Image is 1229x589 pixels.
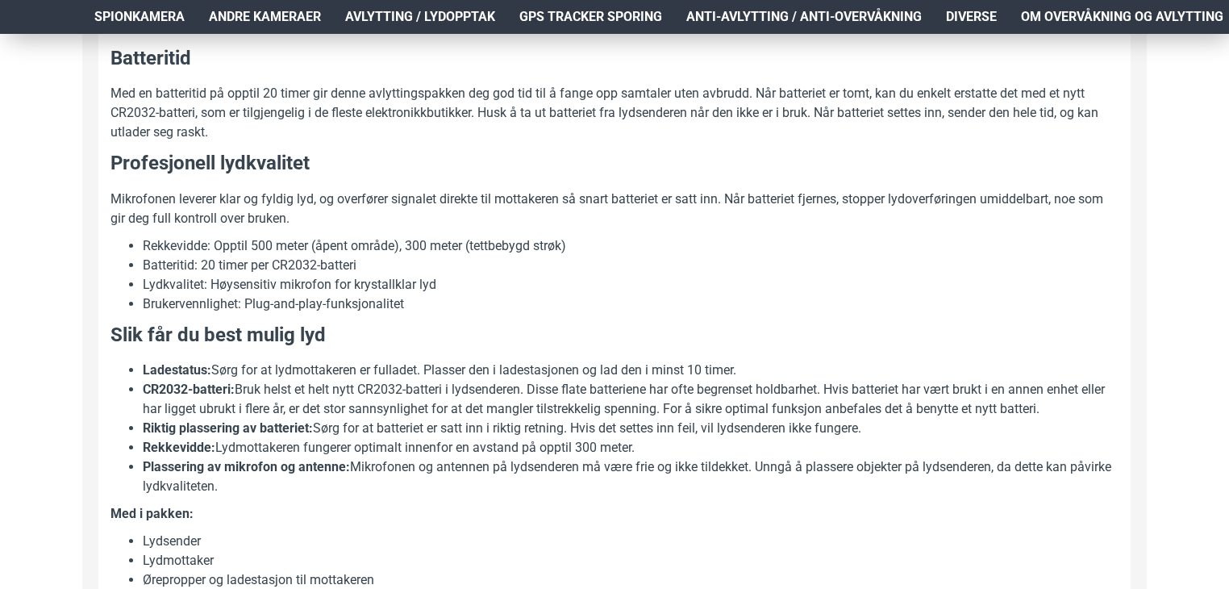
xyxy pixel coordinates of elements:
[143,382,235,397] b: CR2032-batteri:
[143,419,1119,438] li: Sørg for at batteriet er satt inn i riktig retning. Hvis det settes inn feil, vil lydsenderen ikk...
[143,380,1119,419] li: Bruk helst et helt nytt CR2032-batteri i lydsenderen. Disse flate batteriene har ofte begrenset h...
[110,45,1119,73] h3: Batteritid
[110,190,1119,228] p: Mikrofonen leverer klar og fyldig lyd, og overfører signalet direkte til mottakeren så snart batt...
[110,322,1119,349] h3: Slik får du best mulig lyd
[946,7,997,27] span: Diverse
[143,362,211,378] b: Ladestatus:
[143,440,215,455] b: Rekkevidde:
[143,236,1119,256] li: Rekkevidde: Opptil 500 meter (åpent område), 300 meter (tettbebygd strøk)
[143,457,1119,496] li: Mikrofonen og antennen på lydsenderen må være frie og ikke tildekket. Unngå å plassere objekter p...
[143,275,1119,294] li: Lydkvalitet: Høysensitiv mikrofon for krystallklar lyd
[94,7,185,27] span: Spionkamera
[110,150,1119,178] h3: Profesjonell lydkvalitet
[110,84,1119,142] p: Med en batteritid på opptil 20 timer gir denne avlyttingspakken deg god tid til å fange opp samta...
[345,7,495,27] span: Avlytting / Lydopptak
[143,438,1119,457] li: Lydmottakeren fungerer optimalt innenfor en avstand på opptil 300 meter.
[209,7,321,27] span: Andre kameraer
[143,256,1119,275] li: Batteritid: 20 timer per CR2032-batteri
[110,506,194,521] b: Med i pakken:
[143,420,313,436] b: Riktig plassering av batteriet:
[143,532,1119,551] li: Lydsender
[1021,7,1223,27] span: Om overvåkning og avlytting
[143,361,1119,380] li: Sørg for at lydmottakeren er fulladet. Plasser den i ladestasjonen og lad den i minst 10 timer.
[686,7,922,27] span: Anti-avlytting / Anti-overvåkning
[143,551,1119,570] li: Lydmottaker
[143,459,350,474] b: Plassering av mikrofon og antenne:
[143,294,1119,314] li: Brukervennlighet: Plug-and-play-funksjonalitet
[519,7,662,27] span: GPS Tracker Sporing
